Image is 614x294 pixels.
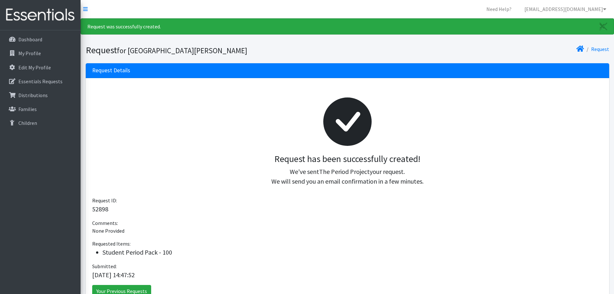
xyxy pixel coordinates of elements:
[92,228,124,234] span: None Provided
[92,240,131,247] span: Requested Items:
[117,46,247,55] small: for [GEOGRAPHIC_DATA][PERSON_NAME]
[92,220,118,226] span: Comments:
[97,167,598,186] p: We've sent your request. We will send you an email confirmation in a few minutes.
[18,36,42,43] p: Dashboard
[92,263,117,269] span: Submitted:
[92,67,130,74] h3: Request Details
[18,106,37,112] p: Families
[92,197,117,204] span: Request ID:
[3,33,78,46] a: Dashboard
[18,64,51,71] p: Edit My Profile
[3,117,78,129] a: Children
[3,103,78,116] a: Families
[481,3,517,15] a: Need Help?
[519,3,611,15] a: [EMAIL_ADDRESS][DOMAIN_NAME]
[3,89,78,102] a: Distributions
[3,61,78,74] a: Edit My Profile
[593,19,614,34] a: Close
[102,248,603,257] li: Student Period Pack - 100
[18,120,37,126] p: Children
[18,50,41,56] p: My Profile
[3,47,78,60] a: My Profile
[18,78,63,85] p: Essentials Requests
[92,204,603,214] p: 52898
[319,167,370,176] span: The Period Project
[3,75,78,88] a: Essentials Requests
[18,92,48,98] p: Distributions
[81,18,614,35] div: Request was successfully created.
[92,270,603,280] p: [DATE] 14:47:52
[3,4,78,26] img: HumanEssentials
[97,154,598,165] h3: Request has been successfully created!
[86,45,345,56] h1: Request
[591,46,609,52] a: Request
